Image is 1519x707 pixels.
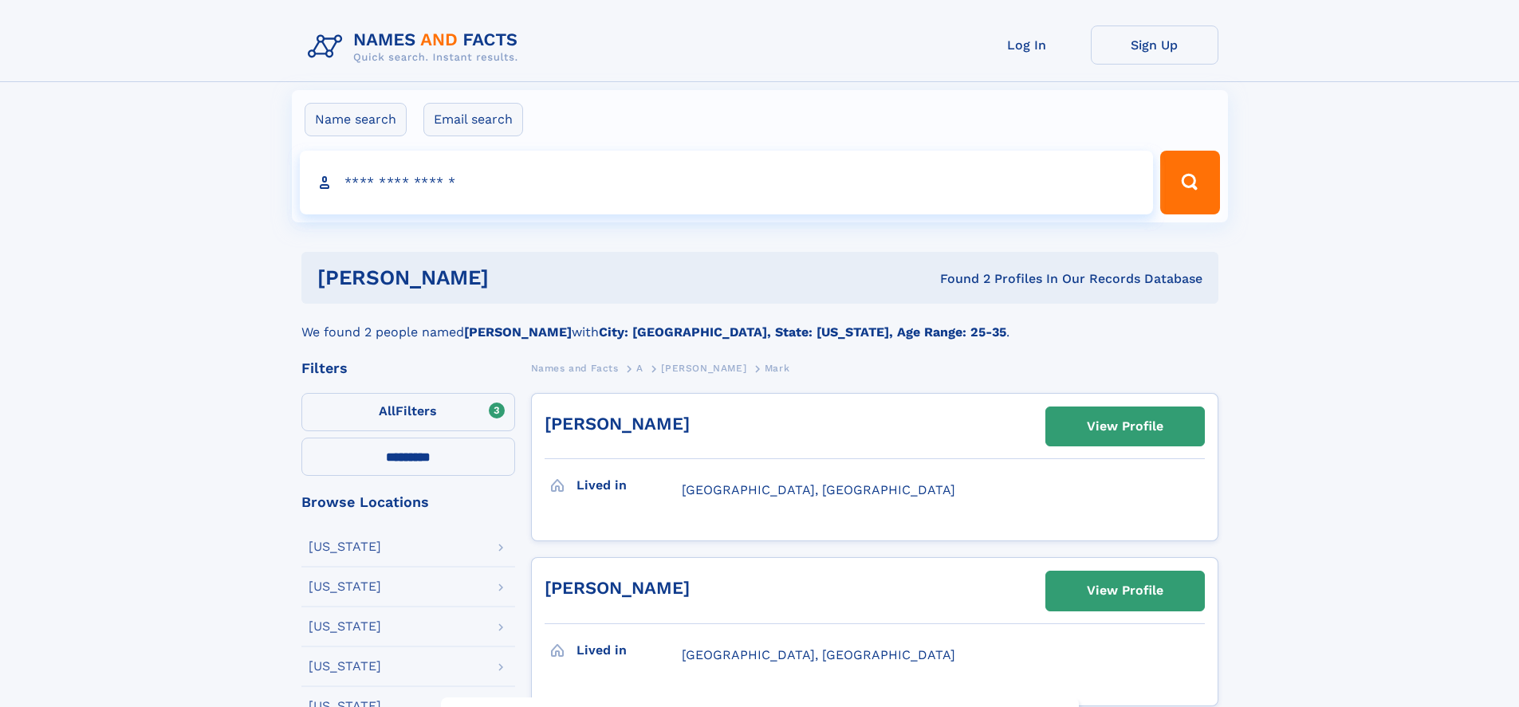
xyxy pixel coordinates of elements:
[301,304,1218,342] div: We found 2 people named with .
[317,268,714,288] h1: [PERSON_NAME]
[599,324,1006,340] b: City: [GEOGRAPHIC_DATA], State: [US_STATE], Age Range: 25-35
[682,647,955,662] span: [GEOGRAPHIC_DATA], [GEOGRAPHIC_DATA]
[1087,408,1163,445] div: View Profile
[300,151,1154,214] input: search input
[1091,26,1218,65] a: Sign Up
[1046,571,1204,610] a: View Profile
[309,580,381,593] div: [US_STATE]
[301,361,515,375] div: Filters
[1087,572,1163,609] div: View Profile
[309,540,381,553] div: [US_STATE]
[765,363,789,374] span: Mark
[309,660,381,673] div: [US_STATE]
[1160,151,1219,214] button: Search Button
[423,103,523,136] label: Email search
[301,495,515,509] div: Browse Locations
[379,403,395,418] span: All
[545,578,690,598] a: [PERSON_NAME]
[531,358,619,378] a: Names and Facts
[1046,407,1204,446] a: View Profile
[661,363,746,374] span: [PERSON_NAME]
[636,358,643,378] a: A
[301,393,515,431] label: Filters
[714,270,1202,288] div: Found 2 Profiles In Our Records Database
[545,414,690,434] a: [PERSON_NAME]
[464,324,572,340] b: [PERSON_NAME]
[682,482,955,497] span: [GEOGRAPHIC_DATA], [GEOGRAPHIC_DATA]
[301,26,531,69] img: Logo Names and Facts
[305,103,407,136] label: Name search
[309,620,381,633] div: [US_STATE]
[963,26,1091,65] a: Log In
[636,363,643,374] span: A
[661,358,746,378] a: [PERSON_NAME]
[577,637,682,664] h3: Lived in
[577,472,682,499] h3: Lived in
